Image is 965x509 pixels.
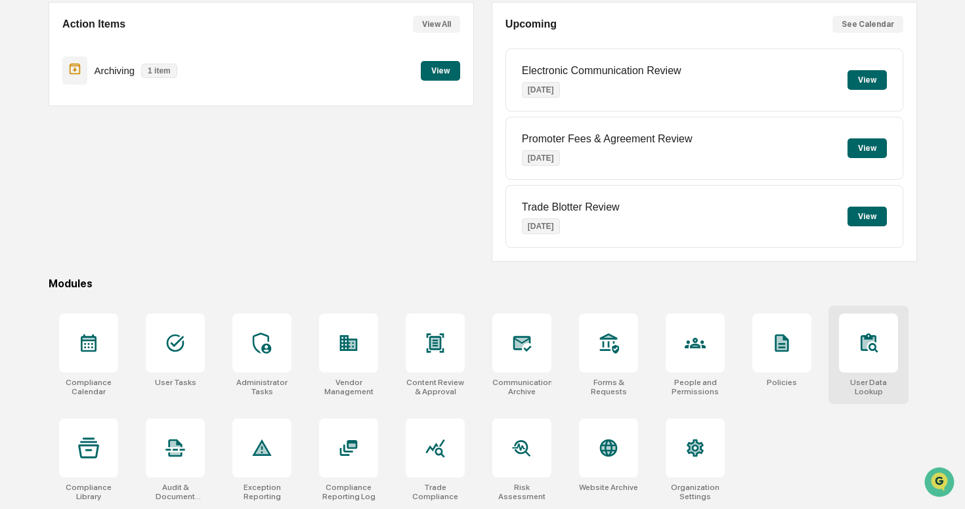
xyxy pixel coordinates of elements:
[232,483,291,501] div: Exception Reporting
[406,483,465,501] div: Trade Compliance
[141,64,177,78] p: 1 item
[13,192,24,202] div: 🔎
[492,378,551,396] div: Communications Archive
[45,113,166,124] div: We're available if you need us!
[95,167,106,177] div: 🗄️
[832,16,903,33] button: See Calendar
[406,378,465,396] div: Content Review & Approval
[90,160,168,184] a: 🗄️Attestations
[522,201,620,213] p: Trade Blotter Review
[522,150,560,166] p: [DATE]
[232,378,291,396] div: Administrator Tasks
[8,160,90,184] a: 🖐️Preclearance
[319,378,378,396] div: Vendor Management
[93,222,159,232] a: Powered byPylon
[847,70,887,90] button: View
[13,167,24,177] div: 🖐️
[13,28,239,49] p: How can we help?
[847,207,887,226] button: View
[579,378,638,396] div: Forms & Requests
[421,64,460,76] a: View
[59,483,118,501] div: Compliance Library
[923,466,958,501] iframe: Open customer support
[223,104,239,120] button: Start new chat
[8,185,88,209] a: 🔎Data Lookup
[155,378,196,387] div: User Tasks
[522,65,681,77] p: Electronic Communication Review
[522,218,560,234] p: [DATE]
[839,378,898,396] div: User Data Lookup
[26,165,85,178] span: Preclearance
[413,16,460,33] button: View All
[146,483,205,501] div: Audit & Document Logs
[847,138,887,158] button: View
[767,378,797,387] div: Policies
[319,483,378,501] div: Compliance Reporting Log
[94,65,135,76] p: Archiving
[522,133,693,145] p: Promoter Fees & Agreement Review
[131,222,159,232] span: Pylon
[666,483,725,501] div: Organization Settings
[62,18,125,30] h2: Action Items
[59,378,118,396] div: Compliance Calendar
[579,483,638,492] div: Website Archive
[45,100,215,113] div: Start new chat
[26,190,83,203] span: Data Lookup
[49,277,917,290] div: Modules
[13,100,37,124] img: 1746055101610-c473b297-6a78-478c-a979-82029cc54cd1
[421,61,460,81] button: View
[505,18,557,30] h2: Upcoming
[522,82,560,98] p: [DATE]
[492,483,551,501] div: Risk Assessment
[108,165,163,178] span: Attestations
[666,378,725,396] div: People and Permissions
